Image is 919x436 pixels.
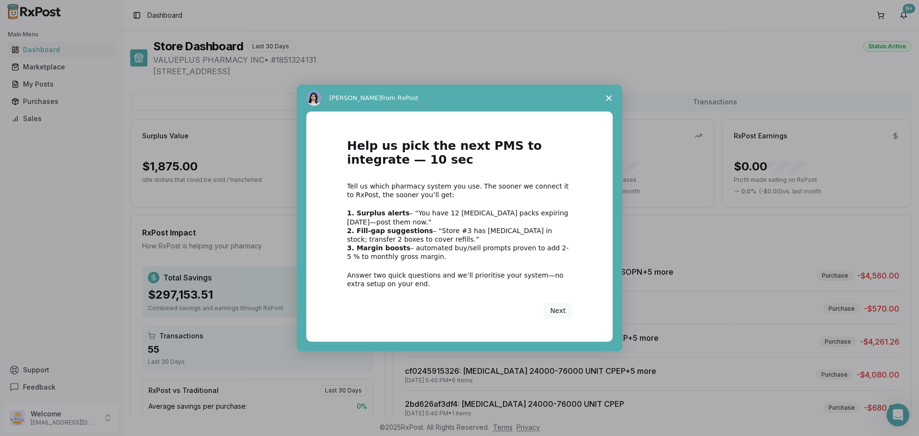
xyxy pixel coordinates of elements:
[347,182,572,199] div: Tell us which pharmacy system you use. The sooner we connect it to RxPost, the sooner you’ll get:
[347,244,411,252] b: 3. Margin boosts
[347,227,433,235] b: 2. Fill-gap suggestions
[347,271,572,288] div: Answer two quick questions and we’ll prioritise your system—no extra setup on your end.
[347,226,572,244] div: – “Store #3 has [MEDICAL_DATA] in stock; transfer 2 boxes to cover refills.”
[347,244,572,261] div: – automated buy/sell prompts proven to add 2-5 % to monthly gross margin.
[544,302,572,319] button: Next
[381,94,418,101] span: from RxPost
[595,85,622,112] span: Close survey
[306,90,322,106] img: Profile image for Alice
[329,94,381,101] span: [PERSON_NAME]
[347,209,572,226] div: – “You have 12 [MEDICAL_DATA] packs expiring [DATE]—post them now.”
[347,209,410,217] b: 1. Surplus alerts
[347,139,572,172] h1: Help us pick the next PMS to integrate — 10 sec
